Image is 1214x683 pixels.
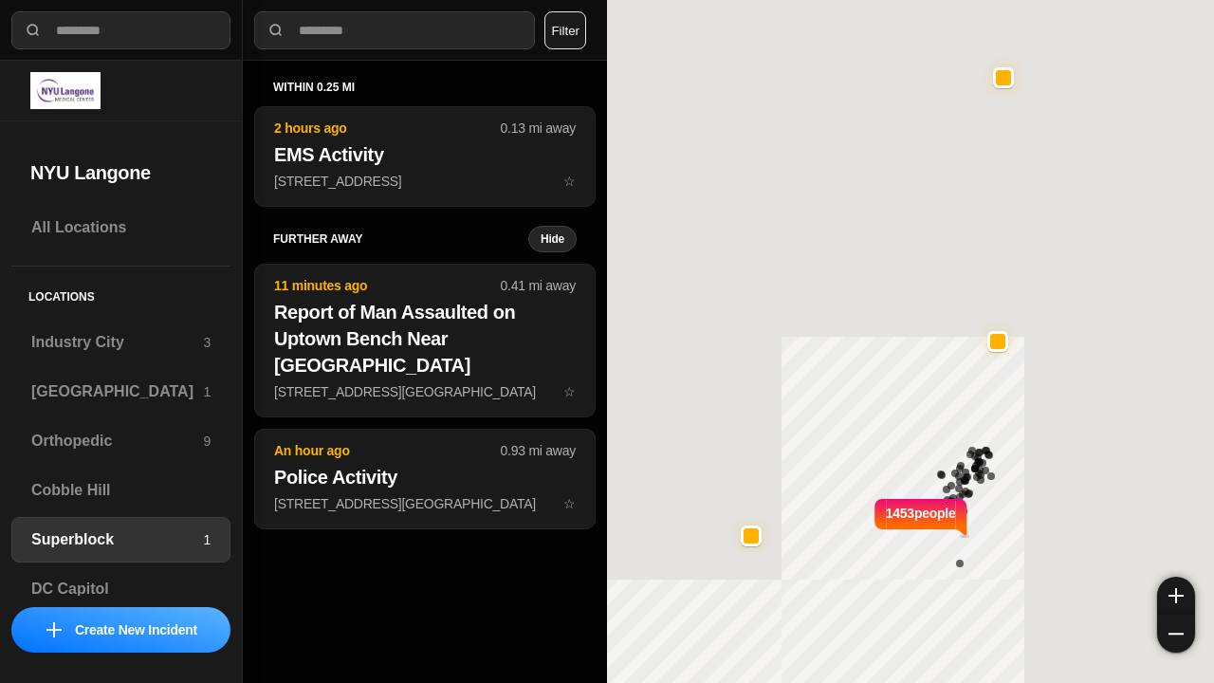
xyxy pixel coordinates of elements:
h3: Orthopedic [31,430,203,452]
img: search [267,21,285,40]
p: 0.41 mi away [501,276,576,295]
button: 11 minutes ago0.41 mi awayReport of Man Assaulted on Uptown Bench Near [GEOGRAPHIC_DATA][STREET_A... [254,264,596,417]
h3: Superblock [31,528,203,551]
h5: further away [273,231,528,247]
button: zoom-out [1157,615,1195,653]
img: notch [872,496,886,538]
h3: All Locations [31,216,211,239]
a: 11 minutes ago0.41 mi awayReport of Man Assaulted on Uptown Bench Near [GEOGRAPHIC_DATA][STREET_A... [254,383,596,399]
p: 11 minutes ago [274,276,501,295]
h5: Locations [11,267,230,320]
a: Cobble Hill [11,468,230,513]
h3: Industry City [31,331,203,354]
a: [GEOGRAPHIC_DATA]1 [11,369,230,415]
small: Hide [541,231,564,247]
a: Orthopedic9 [11,418,230,464]
p: 3 [203,333,211,352]
img: logo [30,72,101,109]
p: Create New Incident [75,620,197,639]
h3: [GEOGRAPHIC_DATA] [31,380,203,403]
h3: DC Capitol [31,578,211,600]
p: An hour ago [274,441,501,460]
a: 2 hours ago0.13 mi awayEMS Activity[STREET_ADDRESS]star [254,173,596,189]
img: zoom-out [1168,626,1184,641]
a: Industry City3 [11,320,230,365]
button: iconCreate New Incident [11,607,230,653]
img: search [24,21,43,40]
h2: NYU Langone [30,159,212,186]
h3: Cobble Hill [31,479,211,502]
a: DC Capitol [11,566,230,612]
h2: Police Activity [274,464,576,490]
button: Hide [528,226,577,252]
p: [STREET_ADDRESS][GEOGRAPHIC_DATA] [274,382,576,401]
button: An hour ago0.93 mi awayPolice Activity[STREET_ADDRESS][GEOGRAPHIC_DATA]star [254,429,596,529]
p: 2 hours ago [274,119,501,138]
p: 1 [203,530,211,549]
span: star [563,174,576,189]
img: icon [46,622,62,637]
p: [STREET_ADDRESS] [274,172,576,191]
a: All Locations [11,205,230,250]
a: Superblock1 [11,517,230,563]
p: 9 [203,432,211,451]
h5: within 0.25 mi [273,80,577,95]
p: 1453 people [886,504,956,545]
button: Filter [544,11,586,49]
p: 1 [203,382,211,401]
img: notch [956,496,970,538]
h2: EMS Activity [274,141,576,168]
button: 2 hours ago0.13 mi awayEMS Activity[STREET_ADDRESS]star [254,106,596,207]
button: zoom-in [1157,577,1195,615]
p: 0.93 mi away [501,441,576,460]
h2: Report of Man Assaulted on Uptown Bench Near [GEOGRAPHIC_DATA] [274,299,576,378]
p: [STREET_ADDRESS][GEOGRAPHIC_DATA] [274,494,576,513]
a: An hour ago0.93 mi awayPolice Activity[STREET_ADDRESS][GEOGRAPHIC_DATA]star [254,495,596,511]
span: star [563,496,576,511]
span: star [563,384,576,399]
img: zoom-in [1168,588,1184,603]
p: 0.13 mi away [501,119,576,138]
